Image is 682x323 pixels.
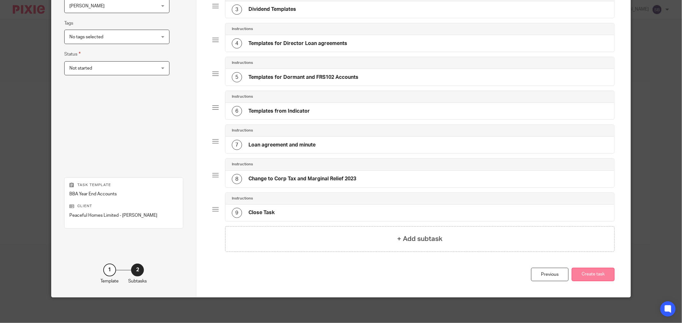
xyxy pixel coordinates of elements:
[69,191,178,197] p: BBA Year End Accounts
[248,40,347,47] h4: Templates for Director Loan agreements
[128,278,147,284] p: Subtasks
[232,106,242,116] div: 6
[232,38,242,49] div: 4
[397,234,443,244] h4: + Add subtask
[100,278,119,284] p: Template
[232,72,242,82] div: 5
[131,264,144,276] div: 2
[232,4,242,15] div: 3
[248,176,356,182] h4: Change to Corp Tax and Marginal Relief 2023
[232,94,253,99] h4: Instructions
[248,108,310,115] h4: Templates from Indicator
[248,74,358,81] h4: Templates for Dormant and FRS102 Accounts
[69,66,92,71] span: Not started
[69,4,105,8] span: [PERSON_NAME]
[232,208,242,218] div: 9
[232,196,253,201] h4: Instructions
[69,204,178,209] p: Client
[248,142,316,148] h4: Loan agreement and minute
[69,35,103,39] span: No tags selected
[232,174,242,184] div: 8
[232,140,242,150] div: 7
[64,50,81,58] label: Status
[232,128,253,133] h4: Instructions
[64,20,73,26] label: Tags
[232,162,253,167] h4: Instructions
[531,268,568,282] div: Previous
[69,212,178,219] p: Peaceful Homes Limited - [PERSON_NAME]
[248,6,296,13] h4: Dividend Templates
[69,183,178,188] p: Task template
[232,26,253,32] h4: Instructions
[248,209,275,216] h4: Close Task
[572,268,615,282] button: Create task
[103,264,116,276] div: 1
[232,60,253,65] h4: Instructions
